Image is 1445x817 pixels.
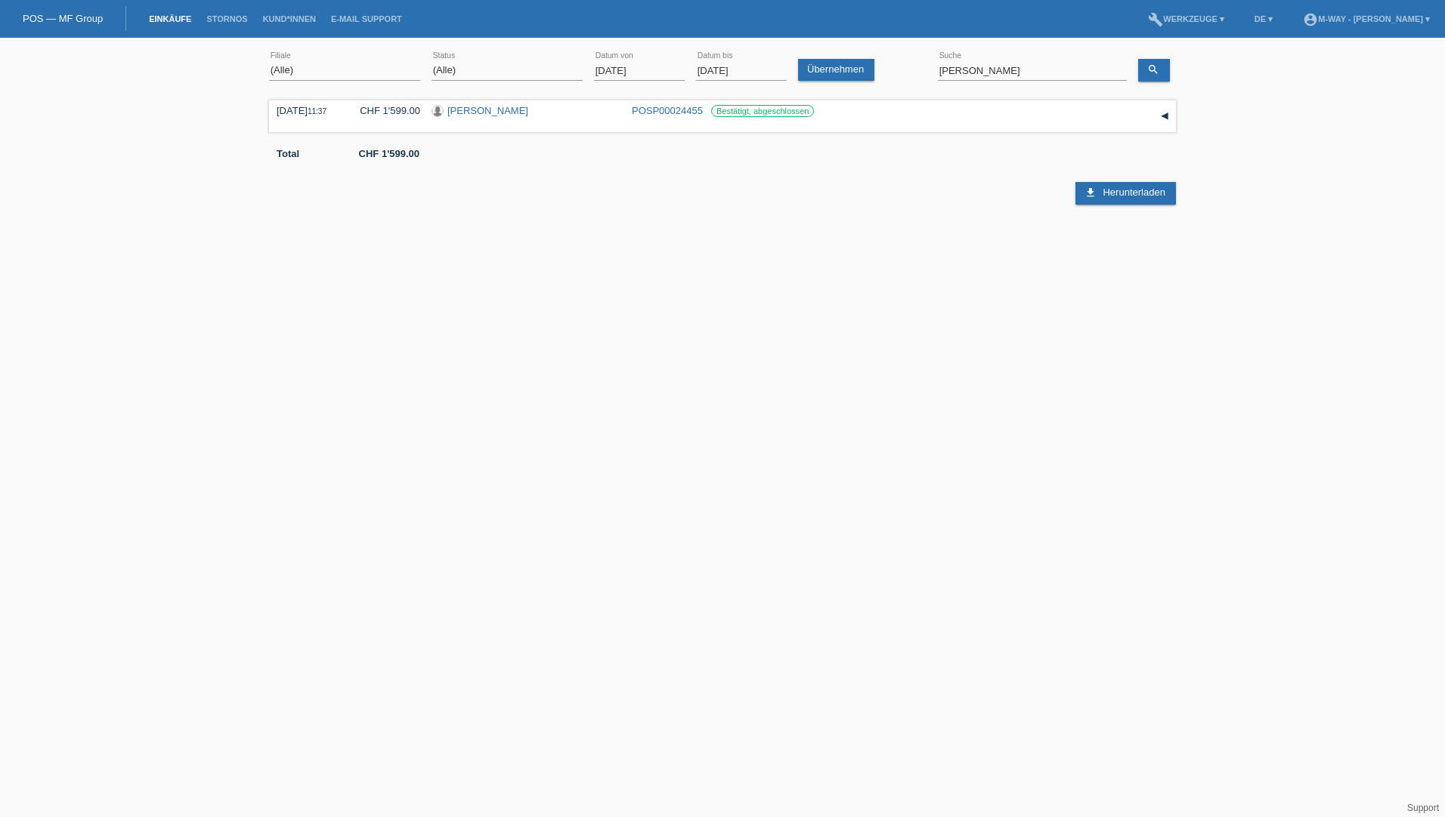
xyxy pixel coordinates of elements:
a: Übernehmen [798,59,874,81]
span: Herunterladen [1103,187,1165,198]
i: account_circle [1303,12,1318,27]
a: Stornos [199,14,255,23]
a: account_circlem-way - [PERSON_NAME] ▾ [1295,14,1437,23]
a: E-Mail Support [323,14,410,23]
span: 11:37 [308,107,326,116]
a: Support [1407,803,1439,813]
a: download Herunterladen [1075,182,1176,205]
b: CHF 1'599.00 [359,148,419,159]
a: buildWerkzeuge ▾ [1140,14,1232,23]
label: Bestätigt, abgeschlossen [711,105,814,117]
a: [PERSON_NAME] [447,105,528,116]
div: [DATE] [277,105,337,116]
i: build [1148,12,1163,27]
a: POS — MF Group [23,13,103,24]
a: DE ▾ [1247,14,1280,23]
div: CHF 1'599.00 [348,105,420,116]
i: download [1085,187,1097,199]
a: Kund*innen [255,14,323,23]
a: Einkäufe [141,14,199,23]
div: auf-/zuklappen [1153,105,1176,128]
b: Total [277,148,299,159]
a: POSP00024455 [632,105,703,116]
i: search [1147,63,1159,76]
a: search [1138,59,1170,82]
